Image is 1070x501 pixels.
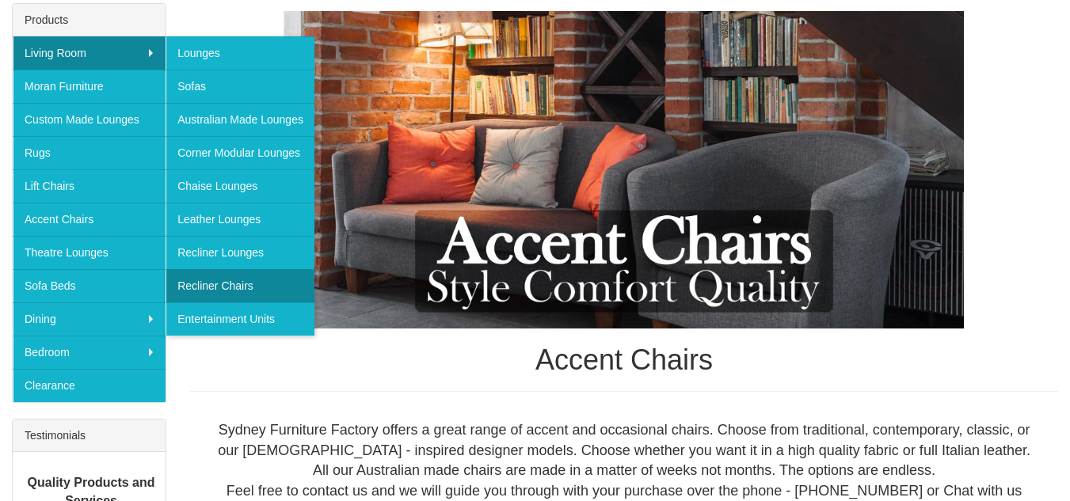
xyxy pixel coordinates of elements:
a: Theatre Lounges [13,236,166,269]
a: Leather Lounges [166,203,314,236]
a: Rugs [13,136,166,169]
a: Corner Modular Lounges [166,136,314,169]
a: Living Room [13,36,166,70]
img: Accent Chairs [190,11,1058,329]
div: Products [13,4,166,36]
a: Australian Made Lounges [166,103,314,136]
a: Accent Chairs [13,203,166,236]
a: Recliner Chairs [166,269,314,302]
a: Sofa Beds [13,269,166,302]
a: Moran Furniture [13,70,166,103]
h1: Accent Chairs [190,344,1058,376]
a: Lounges [166,36,314,70]
a: Lift Chairs [13,169,166,203]
a: Entertainment Units [166,302,314,336]
a: Recliner Lounges [166,236,314,269]
a: Clearance [13,369,166,402]
a: Sofas [166,70,314,103]
a: Chaise Lounges [166,169,314,203]
div: Testimonials [13,419,166,452]
a: Bedroom [13,336,166,369]
a: Dining [13,302,166,336]
a: Custom Made Lounges [13,103,166,136]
